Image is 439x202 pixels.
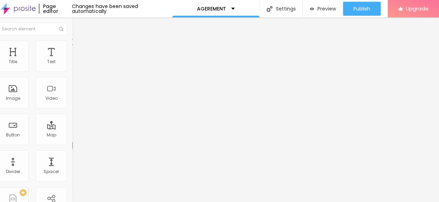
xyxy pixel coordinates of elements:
[72,4,172,14] div: Changes have been saved automatically
[47,59,56,64] div: Text
[47,133,56,137] div: Map
[353,6,370,12] span: Publish
[44,169,59,174] div: Spacer
[6,133,20,137] div: Button
[317,6,336,12] span: Preview
[6,169,20,174] div: Divider
[197,6,226,11] p: AGEREMENT
[343,2,381,16] button: Publish
[303,2,343,16] button: Preview
[39,4,72,14] div: Page editor
[9,59,17,64] div: Title
[310,6,314,12] img: view-1.svg
[406,6,429,12] span: Upgrade
[45,96,58,101] div: Video
[72,17,439,202] iframe: Editor
[6,96,20,101] div: Image
[59,27,63,31] img: Icone
[266,6,272,12] img: Icone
